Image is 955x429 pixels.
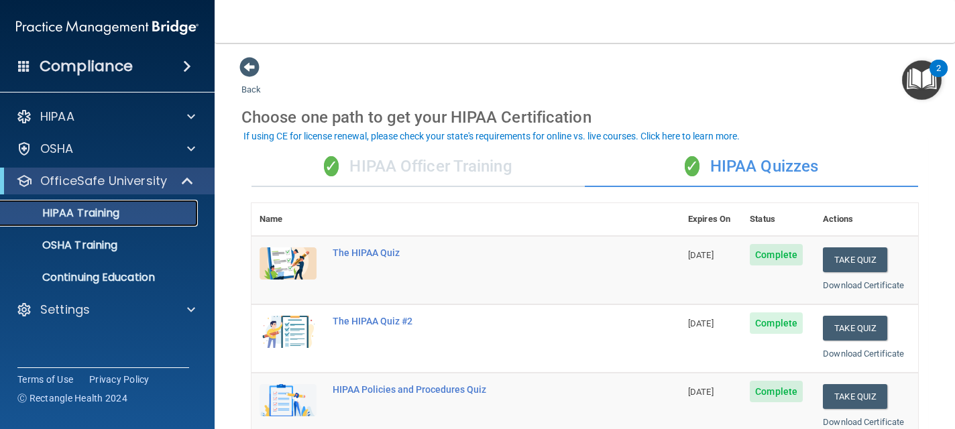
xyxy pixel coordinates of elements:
[9,239,117,252] p: OSHA Training
[815,203,918,236] th: Actions
[40,173,167,189] p: OfficeSafe University
[241,68,261,95] a: Back
[16,141,195,157] a: OSHA
[823,316,887,341] button: Take Quiz
[823,349,904,359] a: Download Certificate
[243,131,740,141] div: If using CE for license renewal, please check your state's requirements for online vs. live cours...
[16,173,194,189] a: OfficeSafe University
[823,247,887,272] button: Take Quiz
[241,98,928,137] div: Choose one path to get your HIPAA Certification
[688,318,714,328] span: [DATE]
[936,68,941,86] div: 2
[333,316,613,326] div: The HIPAA Quiz #2
[750,244,803,265] span: Complete
[40,57,133,76] h4: Compliance
[585,147,918,187] div: HIPAA Quizzes
[680,203,742,236] th: Expires On
[89,373,150,386] a: Privacy Policy
[40,109,74,125] p: HIPAA
[40,302,90,318] p: Settings
[685,156,699,176] span: ✓
[241,129,742,143] button: If using CE for license renewal, please check your state's requirements for online vs. live cours...
[902,60,942,100] button: Open Resource Center, 2 new notifications
[9,271,192,284] p: Continuing Education
[742,203,815,236] th: Status
[688,387,714,397] span: [DATE]
[688,250,714,260] span: [DATE]
[333,247,613,258] div: The HIPAA Quiz
[16,302,195,318] a: Settings
[9,206,119,220] p: HIPAA Training
[16,109,195,125] a: HIPAA
[823,384,887,409] button: Take Quiz
[16,14,199,41] img: PMB logo
[251,203,325,236] th: Name
[40,141,74,157] p: OSHA
[750,312,803,334] span: Complete
[17,373,73,386] a: Terms of Use
[823,280,904,290] a: Download Certificate
[823,417,904,427] a: Download Certificate
[750,381,803,402] span: Complete
[333,384,613,395] div: HIPAA Policies and Procedures Quiz
[324,156,339,176] span: ✓
[251,147,585,187] div: HIPAA Officer Training
[17,391,127,405] span: Ⓒ Rectangle Health 2024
